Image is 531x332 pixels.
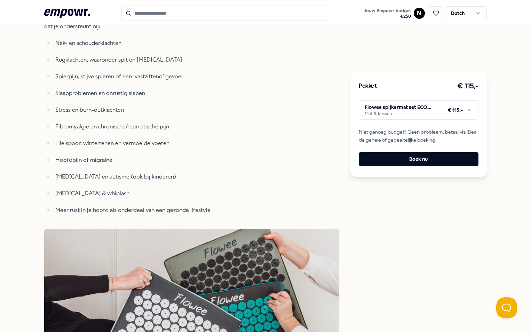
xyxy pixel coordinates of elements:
[364,14,411,19] span: € 250
[55,55,270,65] p: Rugklachten, waaronder spit en [MEDICAL_DATA]
[55,139,270,148] p: Hielspoor, wintertenen en vermoeide voeten
[55,105,270,115] p: Stress en burn-outklachten
[55,88,270,98] p: Slaapproblemen en onrustig slapen
[55,38,270,48] p: Nek- en schouderklachten
[55,122,270,132] p: Fibromyalgie en chronische/reumatische pijn
[359,82,377,91] h3: Pakket
[55,72,270,81] p: Spierpijn, stijve spieren of een ‘vastzittend’ gevoel
[457,81,478,92] h3: € 115,-
[55,205,270,215] p: Meer rust in je hoofd als onderdeel van een gezonde lifestyle
[55,172,270,182] p: [MEDICAL_DATA] en autisme (ook bij kinderen)
[55,189,270,198] p: [MEDICAL_DATA] & whiplash
[496,297,517,318] iframe: Help Scout Beacon - Open
[414,8,425,19] button: N
[364,8,411,14] span: Jouw Empowr budget
[121,6,330,21] input: Search for products, categories or subcategories
[359,152,478,166] button: Boek nu
[359,128,478,144] span: Niet genoeg budget? Geen probleem, betaal via iDeal de gehele of gedeeltelijke boeking.
[363,7,412,21] button: Jouw Empowr budget€250
[361,6,414,21] a: Jouw Empowr budget€250
[55,155,270,165] p: Hoofdpijn of migraine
